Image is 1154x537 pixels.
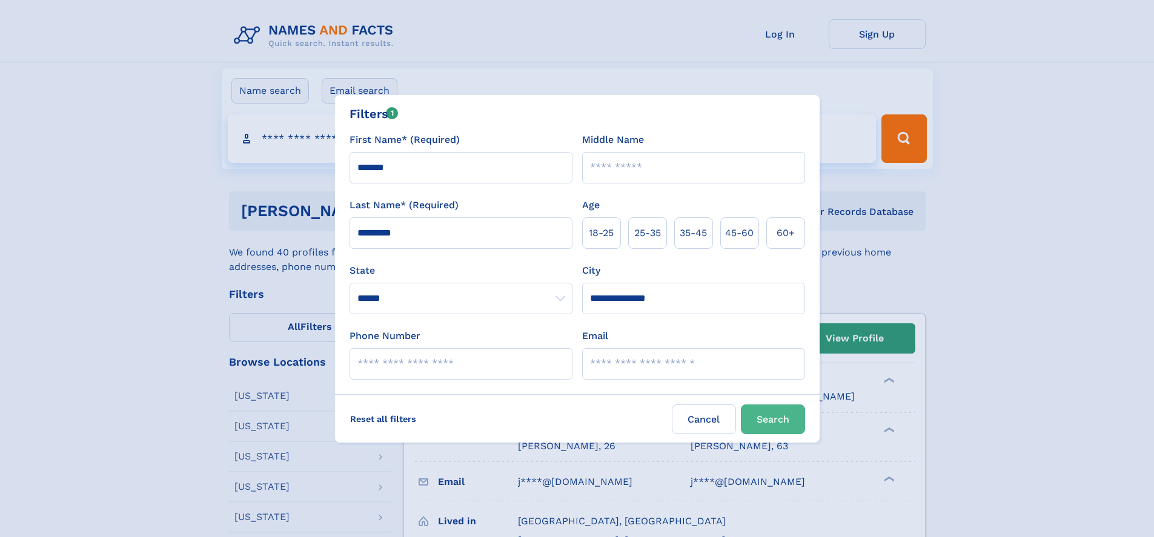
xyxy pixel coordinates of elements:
[350,198,459,212] label: Last Name* (Required)
[342,404,424,433] label: Reset all filters
[582,133,644,147] label: Middle Name
[350,105,399,123] div: Filters
[582,198,600,212] label: Age
[741,404,805,434] button: Search
[725,226,754,240] span: 45‑60
[672,404,736,434] label: Cancel
[350,263,572,278] label: State
[582,329,608,343] label: Email
[680,226,707,240] span: 35‑45
[634,226,661,240] span: 25‑35
[350,133,460,147] label: First Name* (Required)
[582,263,600,278] label: City
[350,329,420,343] label: Phone Number
[589,226,614,240] span: 18‑25
[777,226,795,240] span: 60+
